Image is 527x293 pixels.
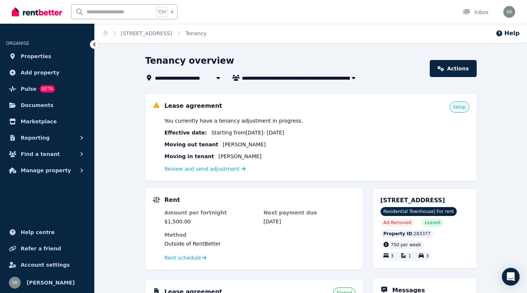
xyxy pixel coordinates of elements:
span: Leased [425,220,440,226]
a: [STREET_ADDRESS] [121,30,172,36]
a: Marketplace [6,114,88,129]
button: Manage property [6,163,88,178]
button: Find a tenant [6,147,88,162]
a: Review and send adjustment [165,166,246,172]
div: Open Intercom Messenger [502,268,520,286]
img: Sasha Ristic [9,277,21,289]
span: Pulse [21,84,37,93]
dd: [DATE] [264,218,355,225]
span: Add property [21,68,60,77]
span: Help centre [21,228,55,237]
a: PulseBETA [6,81,88,96]
span: Residential Townhouse | For rent [381,207,457,216]
span: Effective date : [165,129,207,136]
span: Moving out tenant [165,141,219,148]
span: Rent schedule [165,254,201,262]
span: Starting from [DATE] - [DATE] [211,129,284,136]
span: ORGANISE [6,41,29,46]
span: 750 per week [391,242,421,247]
img: Rental Payments [153,197,160,203]
span: Find a tenant [21,150,60,159]
dt: Next payment due [264,209,355,216]
span: Ctrl [156,7,168,17]
span: Moving in tenant [165,153,214,160]
img: Sasha Ristic [503,6,515,18]
h1: Tenancy overview [145,55,234,67]
div: : 283377 [381,229,434,238]
a: Documents [6,98,88,113]
a: Actions [430,60,476,77]
span: Manage property [21,166,71,175]
span: Marketplace [21,117,57,126]
span: Refer a friend [21,244,61,253]
nav: Breadcrumb [95,24,215,43]
dd: $1,500.00 [165,218,256,225]
span: 3 [426,254,429,259]
h5: Rent [165,196,180,204]
button: Reporting [6,130,88,145]
span: [PERSON_NAME] [219,153,261,160]
span: Account settings [21,260,70,269]
a: Account settings [6,257,88,272]
span: You currently have a tenancy adjustment in progress. [165,117,303,124]
a: Help centre [6,225,88,240]
span: 3 [391,254,394,259]
dt: Method [165,231,355,239]
span: Ad: Removed [384,220,412,226]
img: RentBetter [12,6,62,17]
span: [STREET_ADDRESS] [381,197,445,204]
span: Properties [21,52,51,61]
dd: Outside of RentBetter [165,240,355,247]
span: Documents [21,101,54,110]
span: Tenancy [185,30,206,37]
span: 1 [408,254,411,259]
a: Refer a friend [6,241,88,256]
span: Reporting [21,133,50,142]
span: [PERSON_NAME] [223,141,266,148]
dt: Amount per fortnight [165,209,256,216]
a: Rent schedule [165,254,207,262]
h5: Lease agreement [165,101,222,110]
span: Property ID [384,231,412,237]
span: Setup [453,104,466,110]
span: BETA [40,85,55,93]
a: Add property [6,65,88,80]
div: Inbox [463,9,489,16]
a: Properties [6,49,88,64]
span: k [171,9,173,15]
button: Help [496,29,520,38]
span: [PERSON_NAME] [27,278,75,287]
